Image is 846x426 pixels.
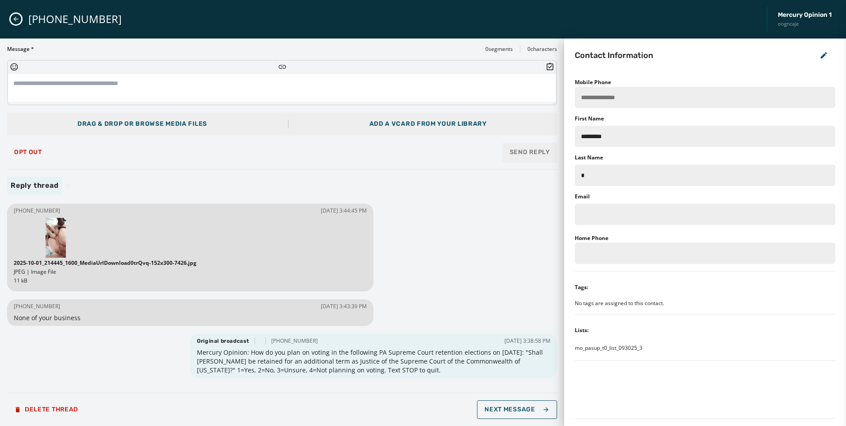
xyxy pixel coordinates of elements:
[197,337,249,345] span: Original broadcast
[575,327,588,334] div: Lists:
[77,120,207,128] span: Drag & Drop or browse media files
[485,46,513,53] span: 0 segments
[778,11,832,19] span: Mercury Opinion 1
[575,154,603,161] label: Last Name
[575,49,653,62] h2: Contact Information
[271,337,318,345] span: [PHONE_NUMBER]
[778,20,832,28] span: oogncaje
[14,268,367,275] p: JPEG | Image File
[278,62,287,71] button: Insert Short Link
[575,345,642,352] span: mo_pasup_t0_list_093025_3
[485,406,549,413] span: Next Message
[321,207,367,214] span: [DATE] 3:44:45 PM
[546,62,554,71] button: Insert Survey
[575,234,608,242] label: Home Phone
[503,143,557,162] button: Send Reply
[14,277,367,284] p: 11 kB
[197,348,550,375] span: Mercury Opinion: How do you plan on voting in the following PA Supreme Court retention elections ...
[510,148,550,157] span: Send Reply
[575,115,604,122] label: First Name
[527,46,557,53] span: 0 characters
[575,193,590,200] label: Email
[504,337,550,345] span: [DATE] 3:38:58 PM
[14,314,367,322] span: None of your business
[477,400,557,419] button: Next Message
[575,284,588,291] div: Tags:
[575,78,611,86] label: Mobile Phone
[575,300,835,307] div: No tags are assigned to this contact.
[369,120,487,128] div: Add a vCard from your library
[14,259,367,267] p: 2025-10-01_214445_1600_MediaUrlDownload0trQvq-152x300-7426.jpg
[321,303,367,310] span: [DATE] 3:43:39 PM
